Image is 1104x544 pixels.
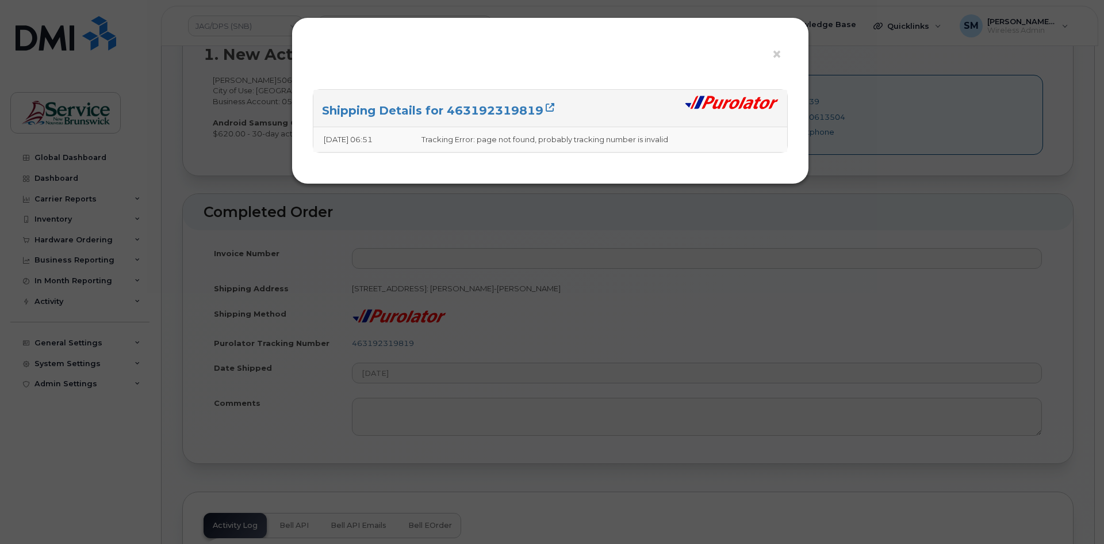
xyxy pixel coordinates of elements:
img: purolator-9dc0d6913a5419968391dc55414bb4d415dd17fc9089aa56d78149fa0af40473.png [684,95,779,110]
button: × [772,46,788,63]
a: Shipping Details for 463192319819 [322,104,554,117]
td: Tracking Error: page not found, probably tracking number is invalid [411,127,787,152]
span: × [772,44,782,65]
td: [DATE] 06:51 [313,127,411,152]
